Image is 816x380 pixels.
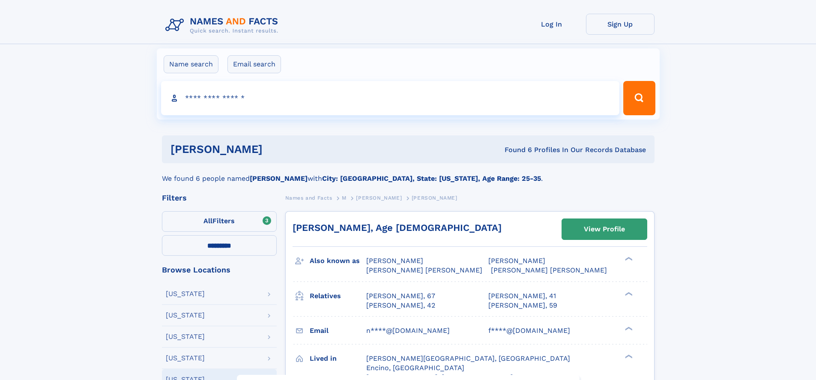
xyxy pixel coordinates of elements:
[366,301,435,310] a: [PERSON_NAME], 42
[166,355,205,362] div: [US_STATE]
[310,289,366,303] h3: Relatives
[164,55,218,73] label: Name search
[586,14,655,35] a: Sign Up
[166,290,205,297] div: [US_STATE]
[162,14,285,37] img: Logo Names and Facts
[356,192,402,203] a: [PERSON_NAME]
[161,81,620,115] input: search input
[366,354,570,362] span: [PERSON_NAME][GEOGRAPHIC_DATA], [GEOGRAPHIC_DATA]
[322,174,541,183] b: City: [GEOGRAPHIC_DATA], State: [US_STATE], Age Range: 25-35
[623,256,633,262] div: ❯
[517,14,586,35] a: Log In
[310,351,366,366] h3: Lived in
[227,55,281,73] label: Email search
[285,192,332,203] a: Names and Facts
[366,364,464,372] span: Encino, [GEOGRAPHIC_DATA]
[356,195,402,201] span: [PERSON_NAME]
[342,195,347,201] span: M
[162,194,277,202] div: Filters
[162,211,277,232] label: Filters
[488,301,557,310] a: [PERSON_NAME], 59
[366,257,423,265] span: [PERSON_NAME]
[293,222,502,233] a: [PERSON_NAME], Age [DEMOGRAPHIC_DATA]
[623,81,655,115] button: Search Button
[623,326,633,331] div: ❯
[366,266,482,274] span: [PERSON_NAME] [PERSON_NAME]
[250,174,308,183] b: [PERSON_NAME]
[203,217,212,225] span: All
[623,291,633,296] div: ❯
[170,144,384,155] h1: [PERSON_NAME]
[310,323,366,338] h3: Email
[488,291,556,301] a: [PERSON_NAME], 41
[412,195,457,201] span: [PERSON_NAME]
[562,219,647,239] a: View Profile
[310,254,366,268] h3: Also known as
[162,163,655,184] div: We found 6 people named with .
[623,353,633,359] div: ❯
[383,145,646,155] div: Found 6 Profiles In Our Records Database
[166,333,205,340] div: [US_STATE]
[162,266,277,274] div: Browse Locations
[488,257,545,265] span: [PERSON_NAME]
[166,312,205,319] div: [US_STATE]
[342,192,347,203] a: M
[366,291,435,301] a: [PERSON_NAME], 67
[584,219,625,239] div: View Profile
[491,266,607,274] span: [PERSON_NAME] [PERSON_NAME]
